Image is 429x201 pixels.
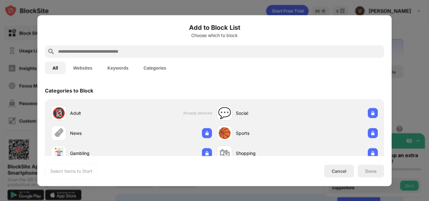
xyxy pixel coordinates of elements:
button: Categories [136,61,174,74]
div: 🛍 [219,147,230,160]
div: Done [365,168,377,173]
h6: Add to Block List [45,23,384,32]
div: News [70,130,132,136]
button: Websites [66,61,100,74]
div: Select Items to Start [50,168,92,174]
div: Choose which to block [45,33,384,38]
div: Social [236,110,297,116]
div: 🏀 [218,127,231,140]
div: Cancel [332,168,346,174]
span: Already blocked [183,111,212,115]
div: Adult [70,110,132,116]
div: Categories to Block [45,87,93,93]
button: All [45,61,66,74]
img: search.svg [47,48,55,55]
div: Shopping [236,150,297,156]
div: Sports [236,130,297,136]
div: 🔞 [52,107,65,119]
div: Gambling [70,150,132,156]
div: 💬 [218,107,231,119]
div: 🃏 [52,147,65,160]
div: 🗞 [53,127,64,140]
button: Keywords [100,61,136,74]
